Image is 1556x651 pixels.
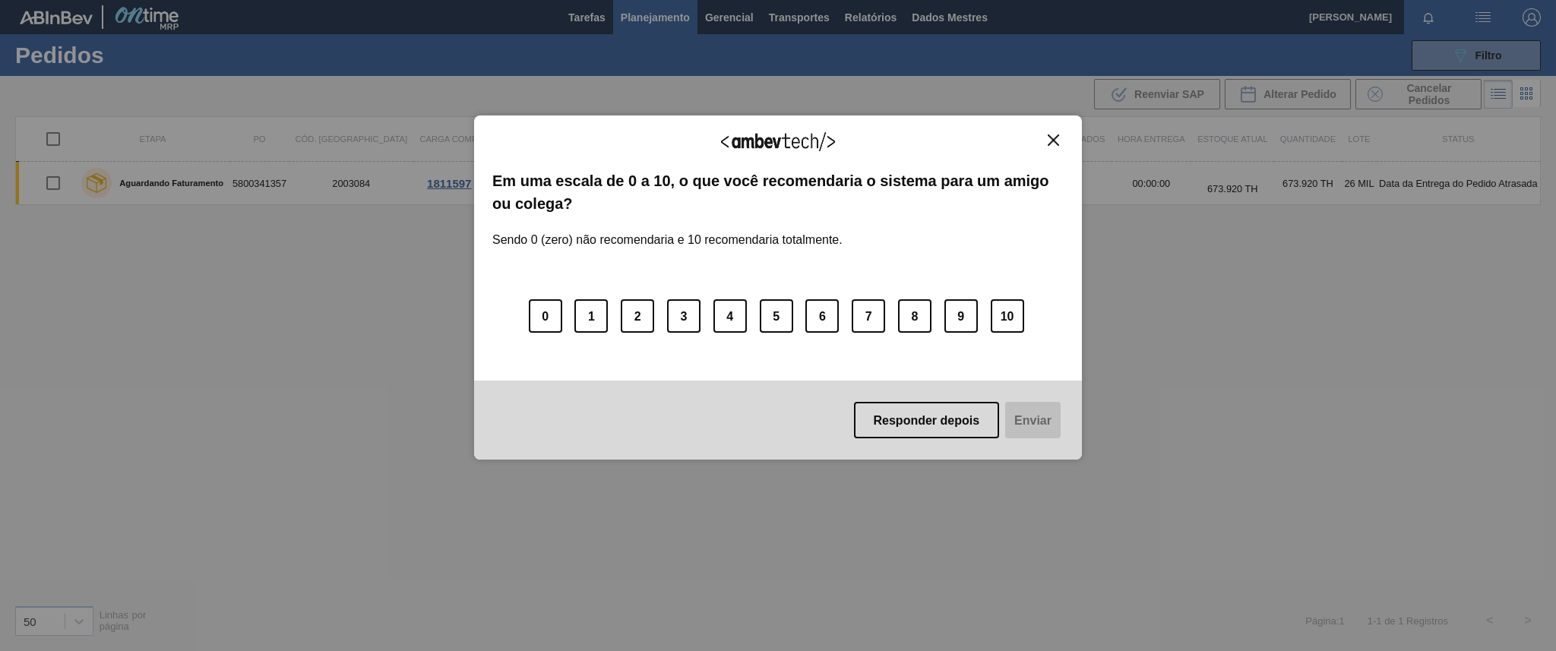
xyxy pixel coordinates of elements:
font: Responder depois [874,414,980,427]
button: 1 [574,299,608,333]
font: 9 [957,310,964,323]
button: 9 [944,299,978,333]
font: 0 [542,310,549,323]
font: 4 [726,310,733,323]
button: 3 [667,299,701,333]
font: 3 [681,310,688,323]
button: 8 [898,299,931,333]
font: 7 [865,310,872,323]
font: 5 [773,310,780,323]
button: 5 [760,299,793,333]
button: 0 [529,299,562,333]
button: 7 [852,299,885,333]
font: 6 [819,310,826,323]
button: 2 [621,299,654,333]
button: 10 [991,299,1024,333]
font: 1 [588,310,595,323]
button: Fechar [1043,134,1064,147]
button: Responder depois [854,402,1000,438]
button: 4 [713,299,747,333]
font: Sendo 0 (zero) não recomendaria e 10 recomendaria totalmente. [492,233,843,246]
img: Logotipo Ambevtech [721,132,835,151]
font: Em uma escala de 0 a 10, o que você recomendaria o sistema para um amigo ou colega? [492,172,1049,212]
font: 8 [912,310,919,323]
img: Fechar [1048,134,1059,146]
font: 10 [1001,310,1014,323]
button: 6 [805,299,839,333]
font: 2 [634,310,641,323]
